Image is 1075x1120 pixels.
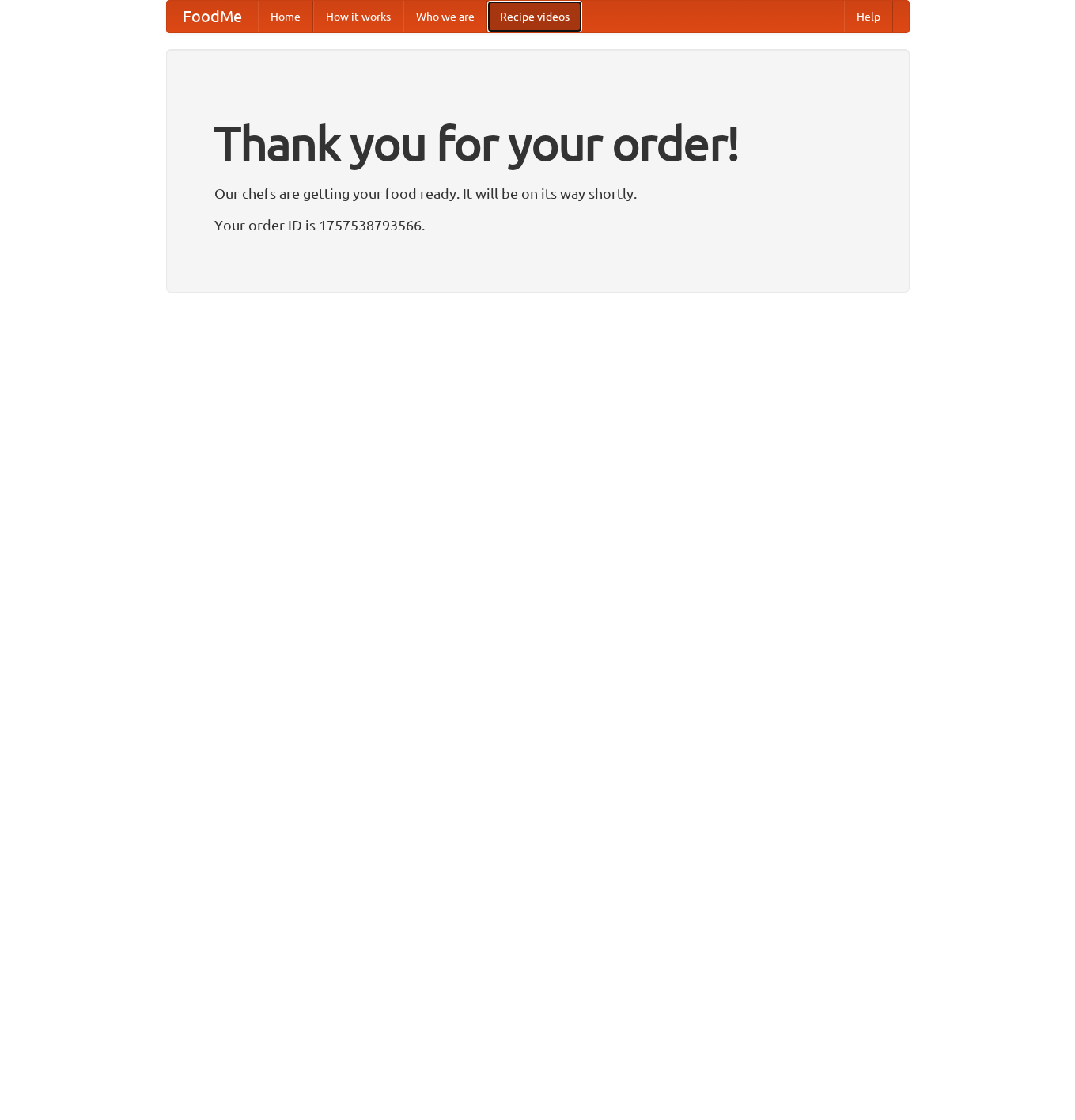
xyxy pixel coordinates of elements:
[403,1,487,32] a: Who we are
[258,1,313,32] a: Home
[313,1,403,32] a: How it works
[844,1,893,32] a: Help
[487,1,582,32] a: Recipe videos
[214,181,861,205] p: Our chefs are getting your food ready. It will be on its way shortly.
[214,213,861,237] p: Your order ID is 1757538793566.
[214,105,861,181] h1: Thank you for your order!
[167,1,258,32] a: FoodMe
